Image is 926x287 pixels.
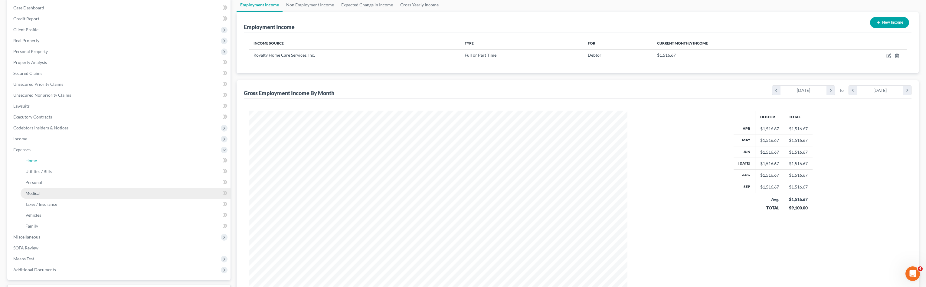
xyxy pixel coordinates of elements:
[734,181,755,193] th: Sep
[13,27,38,32] span: Client Profile
[588,52,601,58] span: Debtor
[657,41,708,45] span: Current Monthly Income
[734,169,755,181] th: Aug
[789,205,808,211] div: $9,100.00
[870,17,909,28] button: New Income
[465,52,496,58] span: Full or Part Time
[789,196,808,202] div: $1,516.67
[784,146,813,158] td: $1,516.67
[840,87,844,93] span: to
[8,79,231,90] a: Unsecured Priority Claims
[465,41,474,45] span: Type
[21,177,231,188] a: Personal
[25,169,52,174] span: Utilities / Bills
[903,86,911,95] i: chevron_right
[25,223,38,229] span: Family
[784,181,813,193] td: $1,516.67
[8,2,231,13] a: Case Dashboard
[905,266,920,281] iframe: Intercom live chat
[780,86,827,95] div: [DATE]
[784,169,813,181] td: $1,516.67
[8,68,231,79] a: Secured Claims
[8,101,231,112] a: Lawsuits
[21,155,231,166] a: Home
[25,158,37,163] span: Home
[8,13,231,24] a: Credit Report
[588,41,595,45] span: For
[13,136,27,141] span: Income
[254,41,284,45] span: Income Source
[784,135,813,146] td: $1,516.67
[244,89,334,97] div: Gross Employment Income By Month
[734,146,755,158] th: Jun
[784,158,813,169] td: $1,516.67
[8,112,231,122] a: Executory Contracts
[760,149,779,155] div: $1,516.67
[760,137,779,143] div: $1,516.67
[13,38,39,43] span: Real Property
[21,166,231,177] a: Utilities / Bills
[8,57,231,68] a: Property Analysis
[755,111,784,123] th: Debtor
[21,210,231,221] a: Vehicles
[784,111,813,123] th: Total
[760,172,779,178] div: $1,516.67
[734,158,755,169] th: [DATE]
[21,199,231,210] a: Taxes / Insurance
[784,123,813,135] td: $1,516.67
[760,196,779,202] div: Avg.
[13,125,68,130] span: Codebtors Insiders & Notices
[25,202,57,207] span: Taxes / Insurance
[13,103,30,108] span: Lawsuits
[25,180,42,185] span: Personal
[760,161,779,167] div: $1,516.67
[21,221,231,232] a: Family
[734,135,755,146] th: May
[918,266,923,271] span: 4
[13,5,44,10] span: Case Dashboard
[13,82,63,87] span: Unsecured Priority Claims
[8,90,231,101] a: Unsecured Nonpriority Claims
[13,92,71,98] span: Unsecured Nonpriority Claims
[13,71,42,76] span: Secured Claims
[13,256,34,261] span: Means Test
[734,123,755,135] th: Apr
[21,188,231,199] a: Medical
[13,60,47,65] span: Property Analysis
[244,23,295,31] div: Employment Income
[657,52,676,58] span: $1,516.67
[13,49,48,54] span: Personal Property
[760,126,779,132] div: $1,516.67
[8,242,231,253] a: SOFA Review
[13,234,40,239] span: Miscellaneous
[25,191,41,196] span: Medical
[254,52,315,58] span: Royalty Home Care Services, Inc.
[826,86,835,95] i: chevron_right
[857,86,903,95] div: [DATE]
[760,184,779,190] div: $1,516.67
[13,16,39,21] span: Credit Report
[13,267,56,272] span: Additional Documents
[849,86,857,95] i: chevron_left
[772,86,780,95] i: chevron_left
[760,205,779,211] div: TOTAL
[13,114,52,119] span: Executory Contracts
[13,245,38,250] span: SOFA Review
[25,212,41,218] span: Vehicles
[13,147,31,152] span: Expenses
